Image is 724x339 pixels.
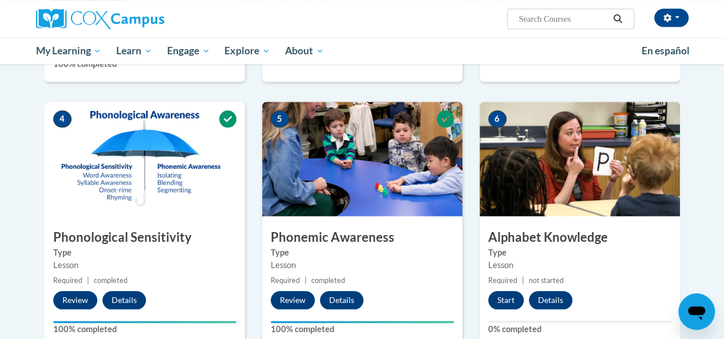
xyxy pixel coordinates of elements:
[320,291,363,309] button: Details
[87,276,89,285] span: |
[529,291,572,309] button: Details
[271,291,315,309] button: Review
[36,9,164,29] img: Cox Campus
[53,323,236,336] label: 100% completed
[480,229,680,246] h3: Alphabet Knowledge
[609,12,626,26] button: Search
[167,44,210,58] span: Engage
[271,259,454,272] div: Lesson
[271,323,454,336] label: 100% completed
[116,44,152,58] span: Learn
[262,102,462,216] img: Course Image
[53,321,236,323] div: Your progress
[517,12,609,26] input: Search Courses
[488,291,524,309] button: Start
[654,9,689,27] button: Account Settings
[488,110,507,127] span: 6
[53,276,82,285] span: Required
[285,44,324,58] span: About
[36,9,242,29] a: Cox Campus
[271,110,289,127] span: 5
[53,58,236,70] label: 100% completed
[480,102,680,216] img: Course Image
[304,276,307,285] span: |
[278,38,331,64] a: About
[488,323,671,336] label: 0% completed
[488,276,517,285] span: Required
[160,38,217,64] a: Engage
[634,39,697,63] a: En español
[642,45,690,57] span: En español
[94,276,128,285] span: completed
[271,321,454,323] div: Your progress
[53,259,236,272] div: Lesson
[45,102,245,216] img: Course Image
[488,259,671,272] div: Lesson
[262,229,462,246] h3: Phonemic Awareness
[109,38,160,64] a: Learn
[53,110,72,127] span: 4
[271,276,300,285] span: Required
[271,246,454,259] label: Type
[102,291,146,309] button: Details
[224,44,270,58] span: Explore
[488,246,671,259] label: Type
[27,38,697,64] div: Main menu
[35,44,101,58] span: My Learning
[53,246,236,259] label: Type
[29,38,109,64] a: My Learning
[311,276,345,285] span: completed
[522,276,524,285] span: |
[45,229,245,246] h3: Phonological Sensitivity
[678,293,715,330] iframe: Button to launch messaging window
[217,38,278,64] a: Explore
[529,276,564,285] span: not started
[53,291,97,309] button: Review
